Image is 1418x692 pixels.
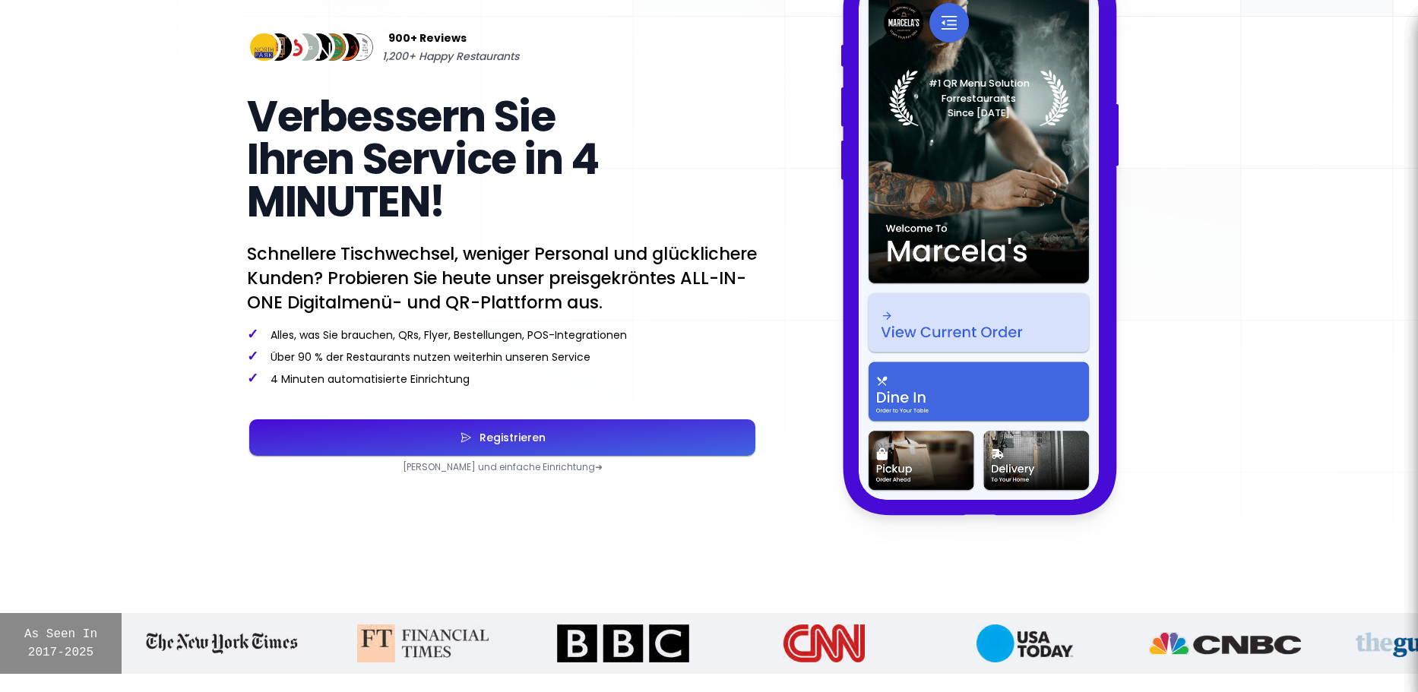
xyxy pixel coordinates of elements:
[274,30,309,65] img: Review Img
[388,29,467,47] span: 900+ Reviews
[249,419,755,456] button: Registrieren
[329,30,363,65] img: Review Img
[247,371,758,387] p: 4 Minuten automatisierte Einrichtung
[302,30,336,65] img: Review Img
[472,432,546,443] div: Registrieren
[247,368,258,387] span: ✓
[247,461,758,473] p: [PERSON_NAME] und einfache Einrichtung ➜
[288,30,322,65] img: Review Img
[261,30,295,65] img: Review Img
[247,324,258,343] span: ✓
[889,70,1069,126] img: Laurel
[247,346,258,365] span: ✓
[247,327,758,343] p: Alles, was Sie brauchen, QRs, Flyer, Bestellungen, POS-Integrationen
[247,87,599,232] span: Verbessern Sie Ihren Service in 4 MINUTEN!
[315,30,350,65] img: Review Img
[247,242,758,314] p: Schnellere Tischwechsel, weniger Personal und glücklichere Kunden? Probieren Sie heute unser prei...
[247,349,758,365] p: Über 90 % der Restaurants nutzen weiterhin unseren Service
[382,47,519,65] span: 1,200+ Happy Restaurants
[247,30,281,65] img: Review Img
[342,30,376,65] img: Review Img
